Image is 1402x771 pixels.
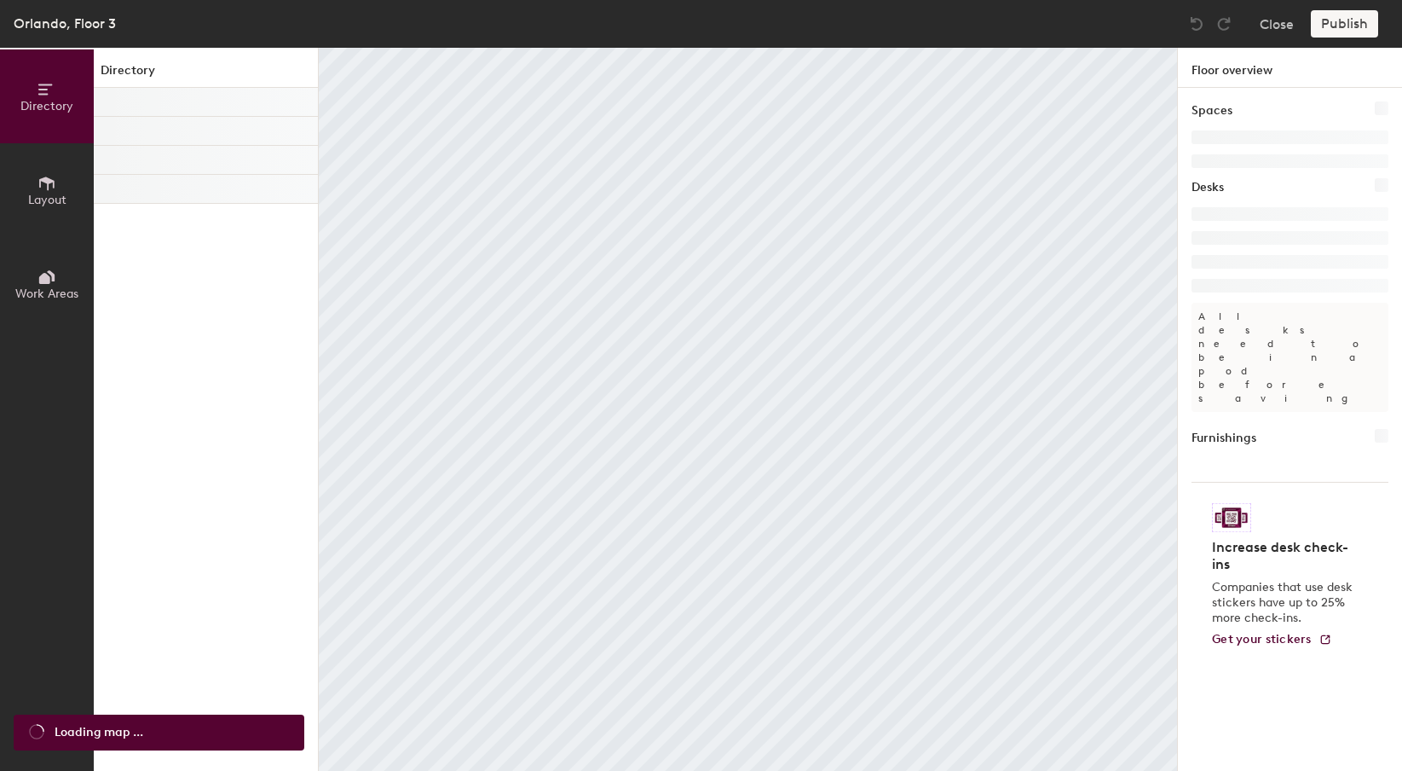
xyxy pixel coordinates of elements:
h1: Floor overview [1178,48,1402,88]
h4: Increase desk check-ins [1212,539,1358,573]
h1: Spaces [1191,101,1232,120]
img: Undo [1188,15,1205,32]
img: Sticker logo [1212,503,1251,532]
span: Work Areas [15,287,78,301]
h1: Furnishings [1191,429,1256,448]
h1: Desks [1191,178,1224,197]
h1: Directory [94,61,318,88]
p: Companies that use desk stickers have up to 25% more check-ins. [1212,580,1358,626]
button: Close [1260,10,1294,38]
span: Get your stickers [1212,632,1312,646]
canvas: Map [319,48,1177,771]
p: All desks need to be in a pod before saving [1191,303,1388,412]
span: Loading map ... [55,723,143,742]
span: Directory [20,99,73,113]
a: Get your stickers [1212,633,1332,647]
div: Orlando, Floor 3 [14,13,116,34]
img: Redo [1215,15,1232,32]
span: Layout [28,193,66,207]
